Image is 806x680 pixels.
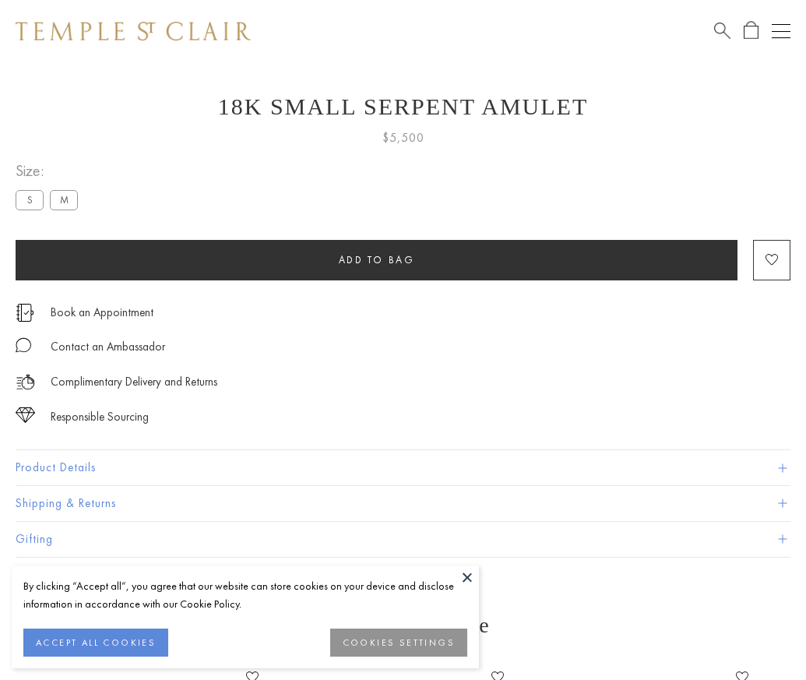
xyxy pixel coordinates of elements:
[51,337,165,357] div: Contact an Ambassador
[744,21,758,41] a: Open Shopping Bag
[16,372,35,392] img: icon_delivery.svg
[51,304,153,321] a: Book an Appointment
[339,253,415,266] span: Add to bag
[714,21,730,41] a: Search
[51,372,217,392] p: Complimentary Delivery and Returns
[50,190,78,210] label: M
[23,629,168,657] button: ACCEPT ALL COOKIES
[16,337,31,353] img: MessageIcon-01_2.svg
[23,577,467,613] div: By clicking “Accept all”, you agree that our website can store cookies on your device and disclos...
[330,629,467,657] button: COOKIES SETTINGS
[16,93,790,120] h1: 18K Small Serpent Amulet
[16,158,84,184] span: Size:
[16,240,737,280] button: Add to bag
[16,522,790,557] button: Gifting
[16,407,35,423] img: icon_sourcing.svg
[16,190,44,210] label: S
[51,407,149,427] div: Responsible Sourcing
[16,22,251,41] img: Temple St. Clair
[382,128,424,148] span: $5,500
[16,304,34,322] img: icon_appointment.svg
[16,486,790,521] button: Shipping & Returns
[16,450,790,485] button: Product Details
[772,22,790,41] button: Open navigation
